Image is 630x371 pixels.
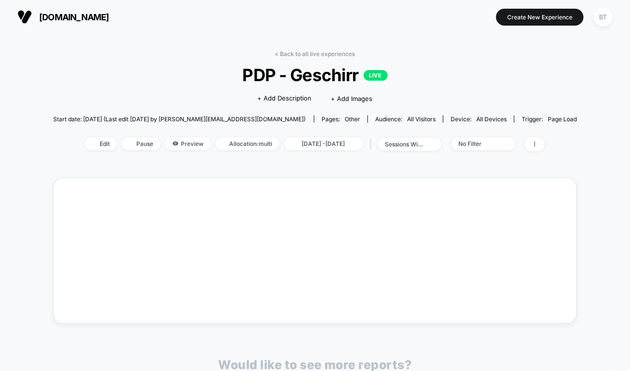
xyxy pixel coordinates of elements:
[496,9,584,26] button: Create New Experience
[591,7,615,27] button: BT
[79,65,551,85] span: PDP - Geschirr
[15,9,112,25] button: [DOMAIN_NAME]
[385,141,424,148] div: sessions with impression
[275,50,355,57] a: < Back to all live experiences
[284,137,363,150] span: [DATE] - [DATE]
[17,10,32,24] img: Visually logo
[331,95,373,102] span: + Add Images
[258,94,312,103] span: + Add Description
[53,115,306,123] span: Start date: [DATE] (Last edit [DATE] by [PERSON_NAME][EMAIL_ADDRESS][DOMAIN_NAME])
[367,137,378,151] span: |
[443,115,514,123] span: Device:
[39,12,109,22] span: [DOMAIN_NAME]
[216,137,279,150] span: Allocation: multi
[476,115,507,123] span: all devices
[458,140,497,147] div: No Filter
[345,115,360,123] span: other
[364,70,388,81] p: LIVE
[85,137,117,150] span: Edit
[122,137,161,150] span: Pause
[407,115,436,123] span: All Visitors
[375,115,436,123] div: Audience:
[165,137,211,150] span: Preview
[322,115,360,123] div: Pages:
[522,115,577,123] div: Trigger:
[594,8,613,27] div: BT
[548,115,577,123] span: Page Load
